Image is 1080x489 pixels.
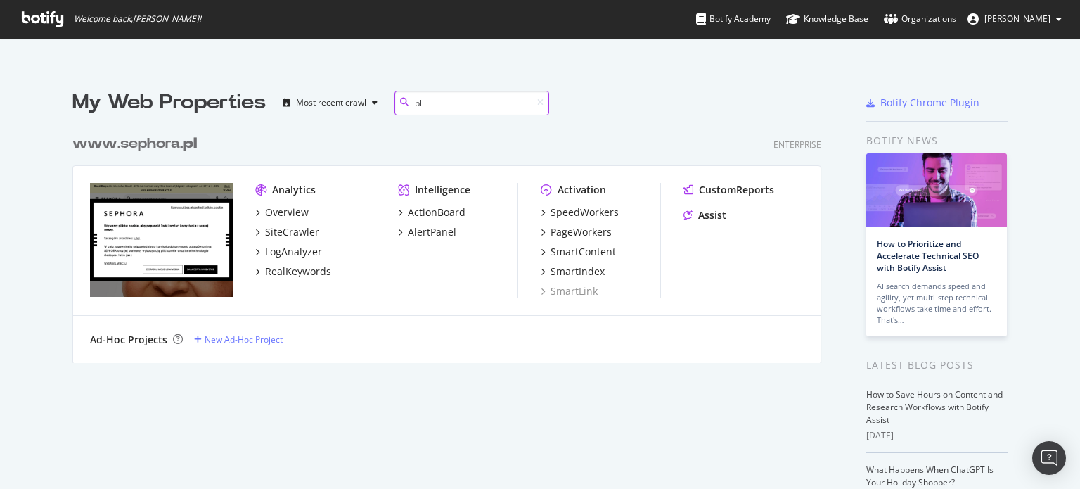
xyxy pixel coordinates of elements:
a: SiteCrawler [255,225,319,239]
a: SpeedWorkers [541,205,619,220]
a: Assist [683,208,726,222]
div: Assist [698,208,726,222]
a: ActionBoard [398,205,465,220]
a: SmartContent [541,245,616,259]
div: Intelligence [415,183,470,197]
div: ActionBoard [408,205,465,220]
div: Overview [265,205,309,220]
div: Enterprise [773,139,821,151]
button: Most recent crawl [277,91,383,114]
div: AI search demands speed and agility, yet multi-step technical workflows take time and effort. Tha... [877,281,996,326]
div: Ad-Hoc Projects [90,333,167,347]
div: Open Intercom Messenger [1032,441,1066,475]
div: RealKeywords [265,265,331,279]
a: New Ad-Hoc Project [194,334,283,345]
a: SmartLink [541,284,598,298]
div: SiteCrawler [265,225,319,239]
div: SmartIndex [551,265,605,279]
div: Most recent crawl [296,99,366,107]
div: grid [72,117,832,363]
div: CustomReports [699,183,774,197]
img: How to Prioritize and Accelerate Technical SEO with Botify Assist [866,153,1007,227]
a: SmartIndex [541,265,605,279]
div: My Web Properties [72,89,266,117]
a: What Happens When ChatGPT Is Your Holiday Shopper? [866,464,994,488]
a: AlertPanel [398,225,456,239]
a: Overview [255,205,309,220]
div: [DATE] [866,429,1008,442]
div: Botify Chrome Plugin [880,96,979,110]
div: SpeedWorkers [551,205,619,220]
div: Latest Blog Posts [866,357,1008,373]
a: www.sephora.pl [72,134,202,154]
div: Activation [558,183,606,197]
div: PageWorkers [551,225,612,239]
img: www.sephora.pl [90,183,233,297]
div: LogAnalyzer [265,245,322,259]
a: How to Prioritize and Accelerate Technical SEO with Botify Assist [877,238,979,274]
div: Botify news [866,133,1008,148]
a: RealKeywords [255,265,331,279]
b: pl [183,136,197,151]
a: How to Save Hours on Content and Research Workflows with Botify Assist [866,388,1003,426]
a: LogAnalyzer [255,245,322,259]
div: New Ad-Hoc Project [205,334,283,345]
a: Botify Chrome Plugin [866,96,979,110]
div: SmartContent [551,245,616,259]
div: Analytics [272,183,316,197]
a: PageWorkers [541,225,612,239]
div: www.sephora. [72,134,197,154]
input: Search [394,91,549,115]
a: CustomReports [683,183,774,197]
div: AlertPanel [408,225,456,239]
